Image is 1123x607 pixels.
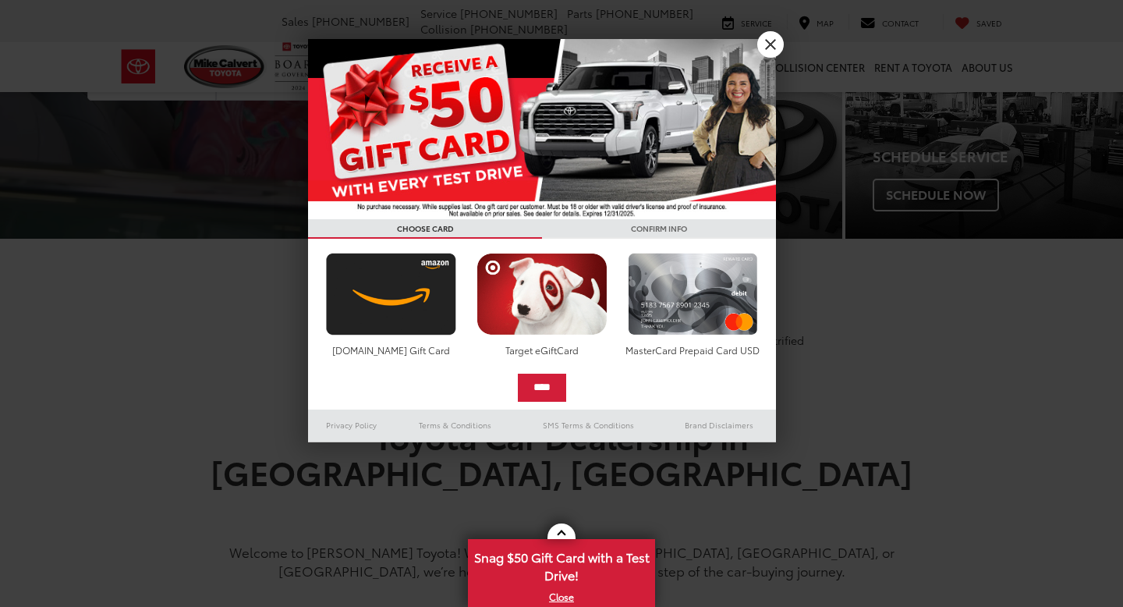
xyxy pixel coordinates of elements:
[624,253,762,335] img: mastercard.png
[308,39,776,219] img: 55838_top_625864.jpg
[322,253,460,335] img: amazoncard.png
[322,343,460,357] div: [DOMAIN_NAME] Gift Card
[473,253,611,335] img: targetcard.png
[515,416,662,435] a: SMS Terms & Conditions
[624,343,762,357] div: MasterCard Prepaid Card USD
[469,541,654,588] span: Snag $50 Gift Card with a Test Drive!
[542,219,776,239] h3: CONFIRM INFO
[473,343,611,357] div: Target eGiftCard
[308,219,542,239] h3: CHOOSE CARD
[395,416,515,435] a: Terms & Conditions
[662,416,776,435] a: Brand Disclaimers
[308,416,395,435] a: Privacy Policy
